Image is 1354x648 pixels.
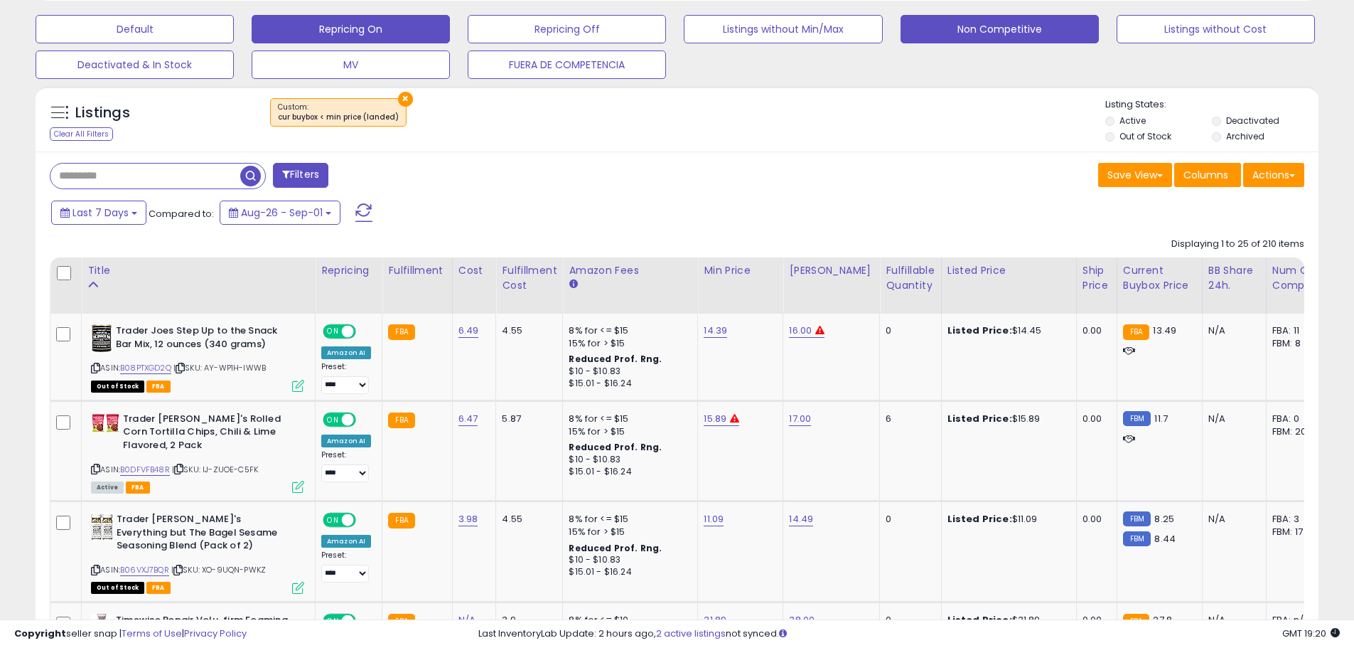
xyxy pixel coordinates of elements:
button: × [398,92,413,107]
div: 6 [886,413,930,425]
span: | SKU: XO-9UQN-PWKZ [171,564,266,575]
div: Displaying 1 to 25 of 210 items [1171,238,1304,251]
label: Out of Stock [1119,130,1171,142]
button: Save View [1098,163,1172,187]
button: FUERA DE COMPETENCIA [468,51,666,79]
div: FBA: 0 [1272,413,1319,425]
div: 15% for > $15 [569,526,687,538]
span: FBA [146,381,171,393]
div: FBM: 17 [1272,526,1319,538]
div: Preset: [321,450,371,482]
img: 51RGEZGFmRL._SL40_.jpg [91,324,112,353]
span: All listings currently available for purchase on Amazon [91,482,124,494]
div: Fulfillable Quantity [886,263,935,293]
div: Amazon AI [321,535,371,548]
a: 14.49 [789,512,813,526]
a: 6.49 [458,324,479,338]
div: 8% for <= $15 [569,513,687,526]
button: Repricing On [252,15,450,43]
div: ASIN: [91,324,304,391]
div: 8% for <= $15 [569,413,687,425]
label: Active [1119,115,1146,127]
b: Listed Price: [947,512,1012,526]
div: Preset: [321,362,371,394]
a: 3.98 [458,512,478,526]
div: Num of Comp. [1272,263,1324,293]
div: Fulfillment Cost [502,263,557,293]
div: 8% for <= $15 [569,324,687,337]
span: ON [324,326,342,338]
div: 0.00 [1082,324,1106,337]
div: $10 - $10.83 [569,554,687,566]
div: 0 [886,324,930,337]
div: $10 - $10.83 [569,366,687,378]
span: Aug-26 - Sep-01 [241,206,323,220]
strong: Copyright [14,627,66,640]
div: Title [87,263,309,278]
small: FBA [388,324,414,340]
div: Last InventoryLab Update: 2 hours ago, not synced. [478,627,1340,641]
button: Listings without Cost [1117,15,1315,43]
button: Deactivated & In Stock [36,51,234,79]
b: Trader [PERSON_NAME]'s Everything but The Bagel Sesame Seasoning Blend (Pack of 2) [117,513,289,556]
p: Listing States: [1105,98,1318,112]
div: [PERSON_NAME] [789,263,874,278]
div: 15% for > $15 [569,425,687,438]
label: Archived [1226,130,1264,142]
span: OFF [354,326,377,338]
b: Trader Joes Step Up to the Snack Bar Mix, 12 ounces (340 grams) [116,324,289,354]
div: 15% for > $15 [569,337,687,350]
small: Amazon Fees. [569,278,577,291]
small: FBA [388,513,414,529]
a: 14.39 [704,324,727,338]
img: 51BUXeRqQVL._SL40_.jpg [91,513,113,541]
span: OFF [354,413,377,425]
div: 0.00 [1082,413,1106,425]
a: Terms of Use [122,627,182,640]
div: Amazon Fees [569,263,692,278]
div: 4.55 [502,513,552,526]
div: ASIN: [91,513,304,592]
span: 2025-09-9 19:20 GMT [1282,627,1340,640]
span: 13.49 [1153,324,1176,337]
b: Listed Price: [947,412,1012,425]
div: $15.01 - $16.24 [569,566,687,578]
span: All listings that are currently out of stock and unavailable for purchase on Amazon [91,381,144,393]
button: Actions [1243,163,1304,187]
span: Last 7 Days [72,206,129,220]
div: FBM: 20 [1272,425,1319,438]
span: ON [324,413,342,425]
b: Reduced Prof. Rng. [569,542,662,554]
a: B06VXJ7BQR [120,564,169,576]
div: Amazon AI [321,346,371,359]
span: FBA [126,482,150,494]
a: 2 active listings [656,627,726,640]
span: | SKU: AY-WP1H-IWWB [173,362,266,373]
img: 51HLWWThOxL._SL40_.jpg [91,413,119,433]
b: Listed Price: [947,324,1012,337]
div: Min Price [704,263,777,278]
div: N/A [1208,513,1255,526]
div: cur buybox < min price (landed) [278,112,399,122]
button: Listings without Min/Max [684,15,882,43]
div: FBA: 3 [1272,513,1319,526]
div: $10 - $10.83 [569,454,687,466]
a: 11.09 [704,512,724,526]
div: Listed Price [947,263,1070,278]
button: Repricing Off [468,15,666,43]
span: Custom: [278,102,399,123]
div: 0.00 [1082,513,1106,526]
div: Current Buybox Price [1123,263,1196,293]
div: 5.87 [502,413,552,425]
button: Aug-26 - Sep-01 [220,201,340,225]
a: 15.89 [704,412,726,426]
div: Fulfillment [388,263,446,278]
div: Preset: [321,551,371,583]
div: Ship Price [1082,263,1111,293]
a: 6.47 [458,412,478,426]
div: FBA: 11 [1272,324,1319,337]
a: 16.00 [789,324,812,338]
small: FBA [388,413,414,428]
span: 11.7 [1154,412,1168,425]
div: $14.45 [947,324,1065,337]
